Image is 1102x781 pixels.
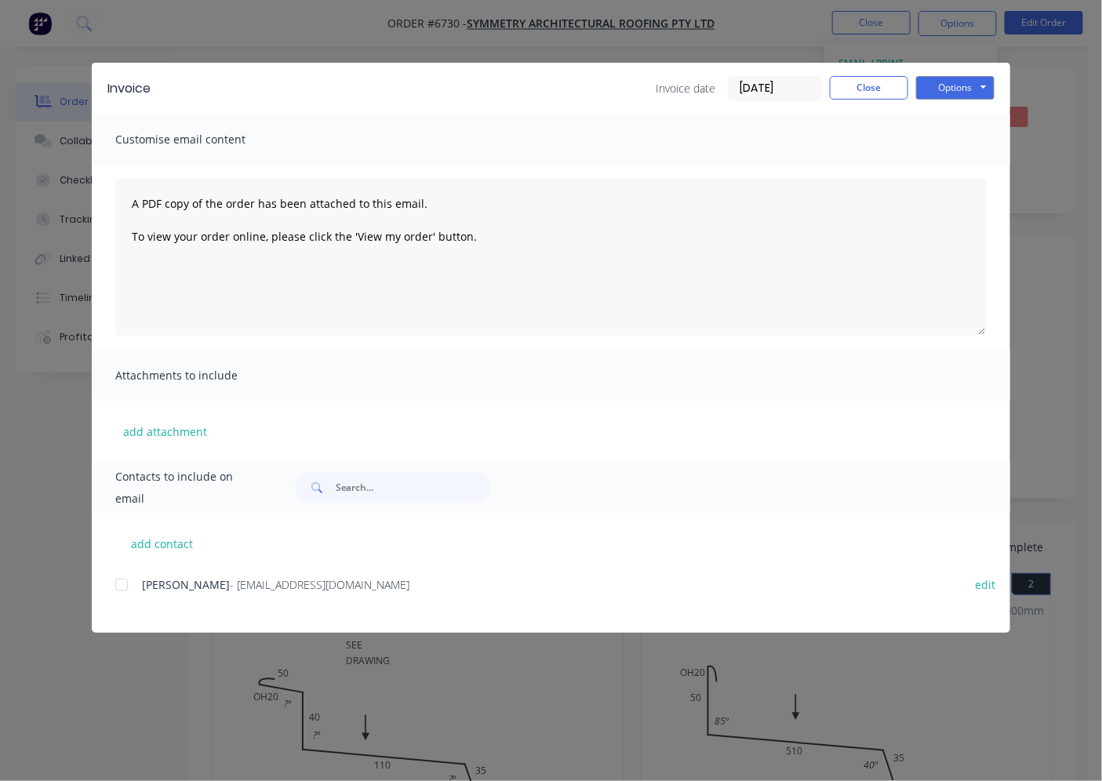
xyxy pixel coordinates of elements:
span: Attachments to include [115,365,288,387]
div: Invoice [107,79,151,98]
button: add contact [115,532,209,555]
button: Close [830,76,908,100]
span: Invoice date [656,80,715,96]
textarea: A PDF copy of the order has been attached to this email. To view your order online, please click ... [115,179,987,336]
input: Search... [336,472,491,503]
span: [PERSON_NAME] [142,577,230,592]
span: Customise email content [115,129,288,151]
button: edit [966,574,1006,595]
button: Options [916,76,995,100]
button: add attachment [115,420,215,443]
span: - [EMAIL_ADDRESS][DOMAIN_NAME] [230,577,409,592]
span: Contacts to include on email [115,466,256,510]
